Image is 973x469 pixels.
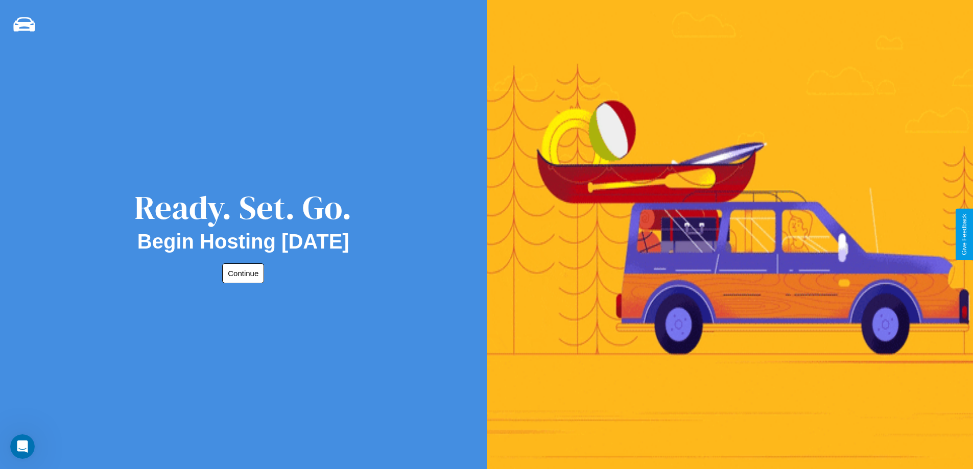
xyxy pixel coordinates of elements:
[134,185,352,230] div: Ready. Set. Go.
[961,214,968,255] div: Give Feedback
[137,230,349,253] h2: Begin Hosting [DATE]
[222,263,264,283] button: Continue
[10,434,35,459] iframe: Intercom live chat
